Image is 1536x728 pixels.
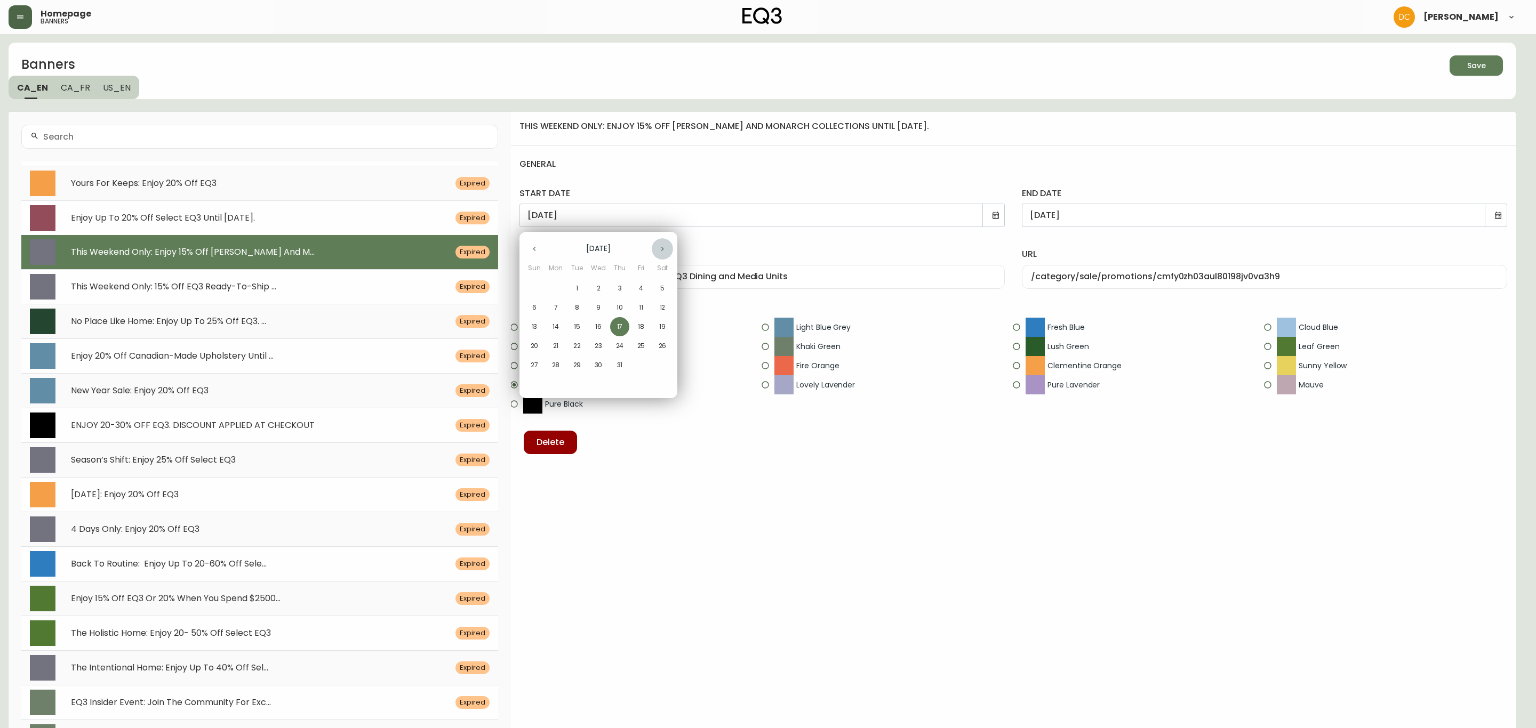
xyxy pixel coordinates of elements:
button: 29 [567,355,587,375]
p: 29 [573,360,581,370]
p: 9 [596,303,601,312]
button: 7 [546,298,565,317]
p: 7 [554,303,558,312]
p: 20 [531,341,539,351]
button: 9 [589,298,608,317]
p: 26 [659,341,667,351]
button: 17 [610,317,629,336]
p: 16 [595,322,602,331]
p: 6 [532,303,537,312]
span: Sat [653,263,672,273]
p: 10 [617,303,623,312]
button: 21 [546,336,565,355]
button: 15 [567,317,587,336]
p: [DATE] [545,243,652,254]
p: 8 [575,303,579,312]
p: 5 [660,284,665,293]
p: 27 [531,360,538,370]
p: 13 [532,322,538,331]
p: 25 [637,341,645,351]
p: 22 [573,341,581,351]
button: 16 [589,317,608,336]
button: 8 [567,298,587,317]
button: 4 [631,279,651,298]
button: 11 [631,298,651,317]
p: 14 [553,322,559,331]
span: Mon [546,263,565,273]
button: 6 [525,298,544,317]
button: 19 [653,317,672,336]
button: 1 [567,279,587,298]
p: 24 [616,341,624,351]
p: 21 [553,341,559,351]
button: 12 [653,298,672,317]
p: 3 [618,284,622,293]
button: 24 [610,336,629,355]
p: 4 [639,284,643,293]
p: 23 [595,341,602,351]
button: 20 [525,336,544,355]
span: Tue [567,263,587,273]
button: 2 [589,279,608,298]
button: 25 [631,336,651,355]
button: 31 [610,355,629,375]
button: 27 [525,355,544,375]
span: Fri [631,263,651,273]
button: 18 [631,317,651,336]
button: 30 [589,355,608,375]
button: 23 [589,336,608,355]
p: 2 [597,284,601,293]
p: 31 [617,360,623,370]
p: 1 [576,284,578,293]
p: 30 [595,360,603,370]
p: 17 [617,322,623,331]
button: 14 [546,317,565,336]
span: Thu [610,263,629,273]
button: 28 [546,355,565,375]
p: 18 [638,322,644,331]
span: Sun [525,263,544,273]
span: Wed [589,263,608,273]
button: 13 [525,317,544,336]
button: 22 [567,336,587,355]
p: 28 [552,360,560,370]
p: 19 [659,322,666,331]
button: 3 [610,279,629,298]
p: 15 [574,322,580,331]
button: 5 [653,279,672,298]
button: 10 [610,298,629,317]
p: 12 [660,303,666,312]
button: 26 [653,336,672,355]
p: 11 [639,303,643,312]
